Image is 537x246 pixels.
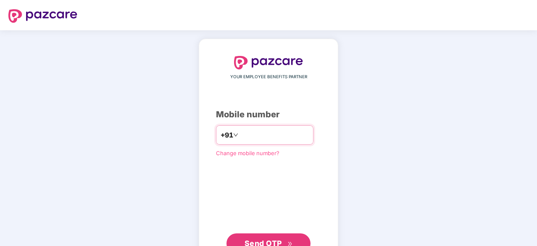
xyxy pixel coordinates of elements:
span: YOUR EMPLOYEE BENEFITS PARTNER [230,74,307,80]
a: Change mobile number? [216,150,279,156]
img: logo [8,9,77,23]
div: Mobile number [216,108,321,121]
span: +91 [221,130,233,140]
img: logo [234,56,303,69]
span: down [233,132,238,138]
